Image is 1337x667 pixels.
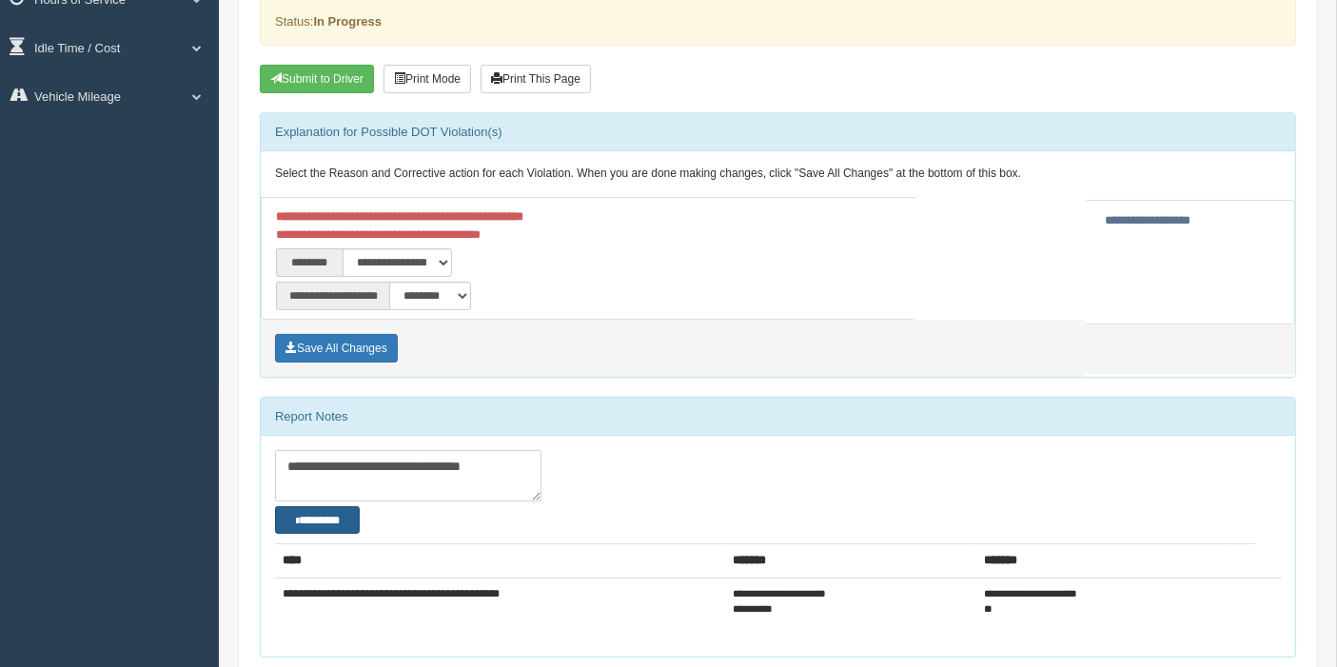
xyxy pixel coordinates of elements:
[261,398,1295,436] div: Report Notes
[313,14,382,29] strong: In Progress
[383,65,471,93] button: Print Mode
[261,151,1295,197] div: Select the Reason and Corrective action for each Violation. When you are done making changes, cli...
[275,334,398,363] button: Save
[261,113,1295,151] div: Explanation for Possible DOT Violation(s)
[481,65,591,93] button: Print This Page
[275,506,360,534] button: Change Filter Options
[260,65,374,93] button: Submit To Driver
